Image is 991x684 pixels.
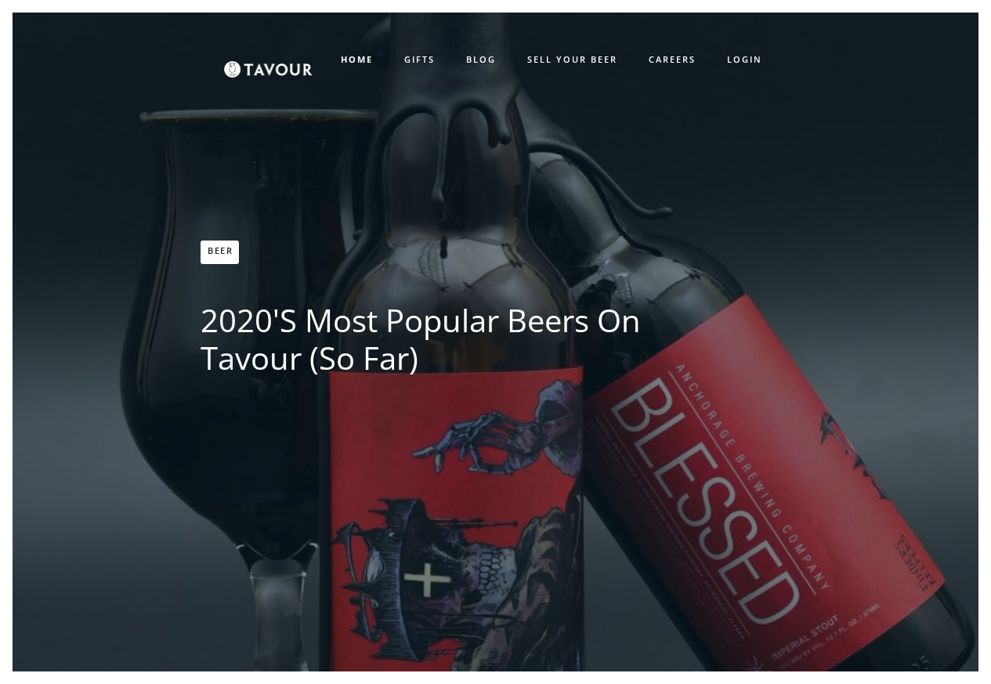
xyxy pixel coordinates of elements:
a: CAREERS [633,47,711,73]
a: HOME [325,47,389,73]
strong: HOME [341,53,373,65]
a: GIFTS [389,47,450,73]
a: Beer [201,241,239,264]
a: LOGIN [711,47,778,73]
h1: 2020's Most Popular Beers On Tavour (So Far) [201,302,647,377]
a: BLOG [450,47,512,73]
a: Tweet [201,409,236,425]
a: SELL YOUR BEER [512,47,633,73]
